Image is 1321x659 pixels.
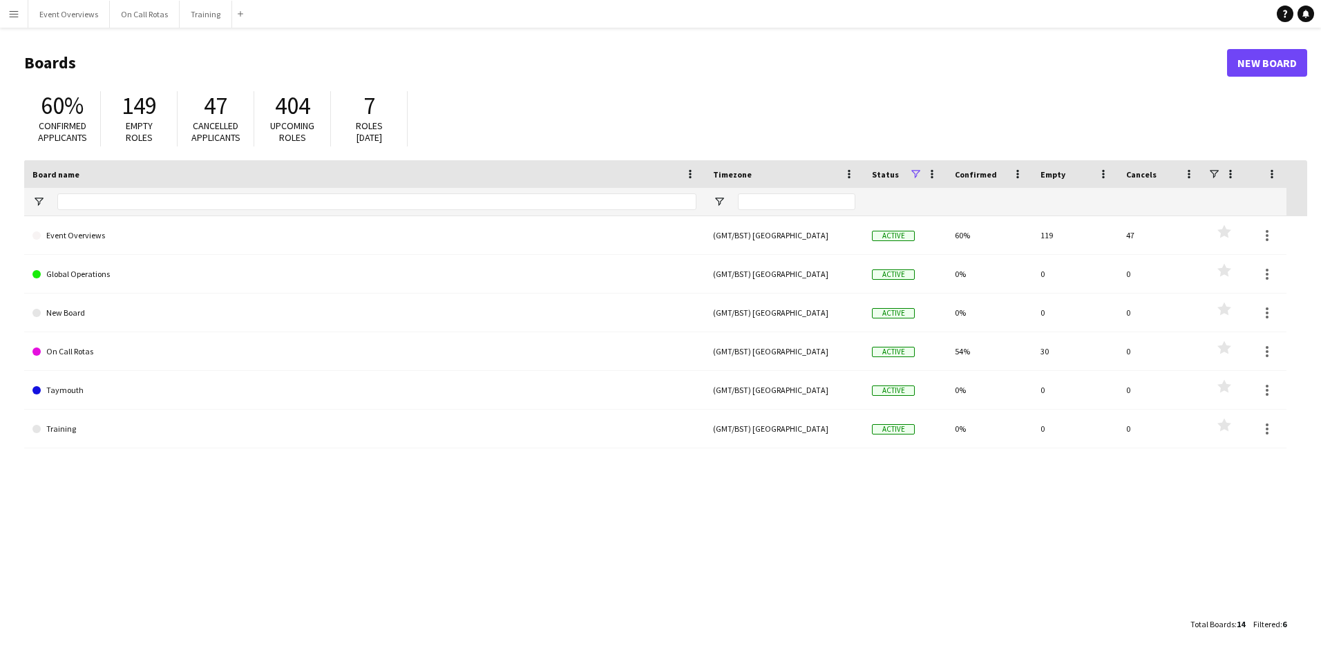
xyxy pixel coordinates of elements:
span: 6 [1282,619,1286,629]
button: Open Filter Menu [32,195,45,208]
div: (GMT/BST) [GEOGRAPHIC_DATA] [705,216,864,254]
span: Active [872,231,915,241]
span: Total Boards [1190,619,1235,629]
div: 0 [1118,255,1204,293]
a: On Call Rotas [32,332,696,371]
span: 7 [363,90,375,121]
div: 30 [1032,332,1118,370]
div: : [1190,611,1245,638]
a: Event Overviews [32,216,696,255]
div: 0 [1032,410,1118,448]
span: Upcoming roles [270,120,314,144]
span: Cancels [1126,169,1157,180]
span: 404 [275,90,310,121]
input: Timezone Filter Input [738,193,855,210]
span: 60% [41,90,84,121]
div: (GMT/BST) [GEOGRAPHIC_DATA] [705,332,864,370]
button: Open Filter Menu [713,195,725,208]
span: 14 [1237,619,1245,629]
div: (GMT/BST) [GEOGRAPHIC_DATA] [705,410,864,448]
a: New Board [1227,49,1307,77]
span: Board name [32,169,79,180]
div: 119 [1032,216,1118,254]
div: 0% [947,371,1032,409]
span: Confirmed applicants [38,120,87,144]
span: Cancelled applicants [191,120,240,144]
div: 0 [1032,371,1118,409]
div: 0 [1032,294,1118,332]
div: 0% [947,410,1032,448]
span: Active [872,385,915,396]
span: Confirmed [955,169,997,180]
h1: Boards [24,52,1227,73]
div: 0% [947,255,1032,293]
a: New Board [32,294,696,332]
span: Active [872,424,915,434]
span: Roles [DATE] [356,120,383,144]
span: Filtered [1253,619,1280,629]
div: (GMT/BST) [GEOGRAPHIC_DATA] [705,371,864,409]
div: 0 [1032,255,1118,293]
span: Status [872,169,899,180]
span: Empty roles [126,120,153,144]
span: Active [872,269,915,280]
div: 54% [947,332,1032,370]
span: 149 [122,90,157,121]
span: Active [872,347,915,357]
div: 60% [947,216,1032,254]
div: 0 [1118,332,1204,370]
div: 0 [1118,294,1204,332]
a: Global Operations [32,255,696,294]
div: (GMT/BST) [GEOGRAPHIC_DATA] [705,294,864,332]
div: : [1253,611,1286,638]
span: 47 [204,90,227,121]
button: On Call Rotas [110,1,180,28]
span: Active [872,308,915,318]
div: 0 [1118,371,1204,409]
a: Taymouth [32,371,696,410]
div: (GMT/BST) [GEOGRAPHIC_DATA] [705,255,864,293]
div: 0 [1118,410,1204,448]
div: 0% [947,294,1032,332]
button: Event Overviews [28,1,110,28]
div: 47 [1118,216,1204,254]
span: Empty [1040,169,1065,180]
span: Timezone [713,169,752,180]
button: Training [180,1,232,28]
a: Training [32,410,696,448]
input: Board name Filter Input [57,193,696,210]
